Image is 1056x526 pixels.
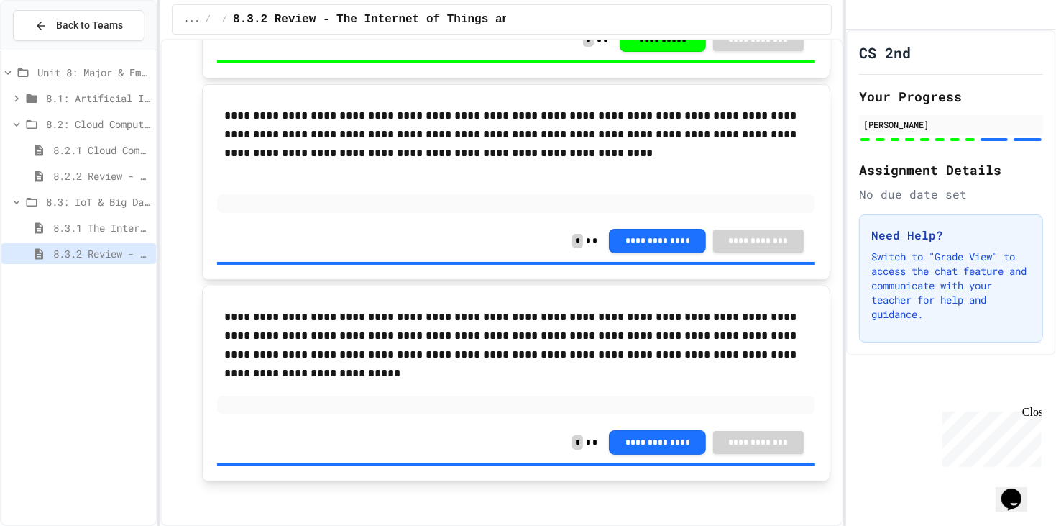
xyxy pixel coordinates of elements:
[6,6,99,91] div: Chat with us now!Close
[206,14,211,25] span: /
[871,250,1031,322] p: Switch to "Grade View" to access the chat feature and communicate with your teacher for help and ...
[859,160,1043,180] h2: Assignment Details
[233,11,578,28] span: 8.3.2 Review - The Internet of Things and Big Data
[53,142,150,158] span: 8.2.1 Cloud Computing: Transforming the Digital World
[222,14,227,25] span: /
[859,186,1043,203] div: No due date set
[46,117,150,132] span: 8.2: Cloud Computing
[996,468,1042,512] iframe: chat widget
[37,65,150,80] span: Unit 8: Major & Emerging Technologies
[937,406,1042,467] iframe: chat widget
[53,168,150,183] span: 8.2.2 Review - Cloud Computing
[184,14,200,25] span: ...
[56,18,123,33] span: Back to Teams
[859,42,911,63] h1: CS 2nd
[863,118,1039,131] div: [PERSON_NAME]
[871,227,1031,244] h3: Need Help?
[859,86,1043,106] h2: Your Progress
[46,194,150,209] span: 8.3: IoT & Big Data
[53,246,150,261] span: 8.3.2 Review - The Internet of Things and Big Data
[53,220,150,235] span: 8.3.1 The Internet of Things and Big Data: Our Connected Digital World
[46,91,150,106] span: 8.1: Artificial Intelligence Basics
